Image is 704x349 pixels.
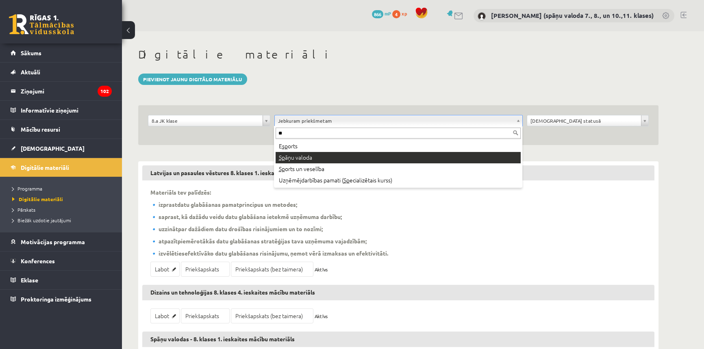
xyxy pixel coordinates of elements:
[276,163,521,175] div: orts un veselība
[276,141,521,152] div: E orts
[276,175,521,186] div: Uzņēmējdarbības pamati ( ecializētais kurss)
[278,165,285,173] span: Sp
[343,176,349,184] span: Sp
[276,152,521,163] div: āņu valoda
[282,142,287,150] span: sp
[278,153,285,161] span: Sp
